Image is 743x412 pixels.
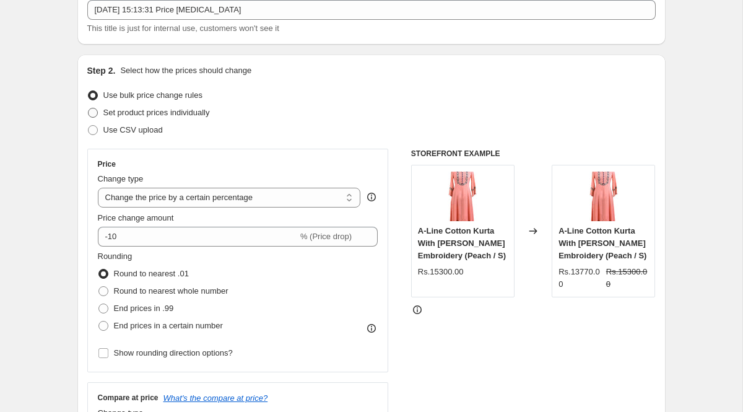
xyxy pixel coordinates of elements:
[418,226,506,260] span: A-Line Cotton Kurta With [PERSON_NAME] Embroidery (Peach / S)
[98,159,116,169] h3: Price
[114,321,223,330] span: End prices in a certain number
[114,348,233,357] span: Show rounding direction options?
[438,172,487,221] img: 4D-FRONT_80x.jpg
[579,172,628,221] img: 4D-FRONT_80x.jpg
[120,64,251,77] p: Select how the prices should change
[558,267,600,289] span: Rs.13770.00
[98,227,298,247] input: -15
[606,267,648,289] span: Rs.15300.00
[103,90,202,100] span: Use bulk price change rules
[114,286,228,296] span: Round to nearest whole number
[558,226,646,260] span: A-Line Cotton Kurta With [PERSON_NAME] Embroidery (Peach / S)
[411,149,656,159] h6: STOREFRONT EXAMPLE
[103,108,210,117] span: Set product prices individually
[98,213,174,222] span: Price change amount
[114,269,189,278] span: Round to nearest .01
[163,393,268,403] button: What's the compare at price?
[365,191,378,203] div: help
[98,393,159,403] h3: Compare at price
[300,232,352,241] span: % (Price drop)
[87,64,116,77] h2: Step 2.
[98,174,144,183] span: Change type
[418,267,464,276] span: Rs.15300.00
[114,304,174,313] span: End prices in .99
[98,252,133,261] span: Rounding
[87,24,279,33] span: This title is just for internal use, customers won't see it
[103,125,163,134] span: Use CSV upload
